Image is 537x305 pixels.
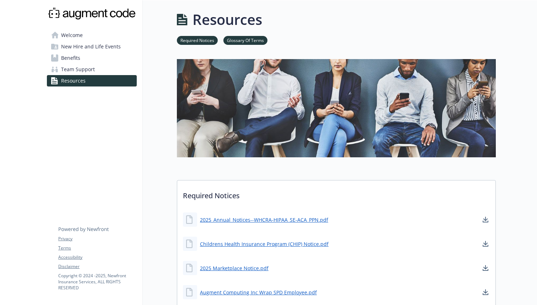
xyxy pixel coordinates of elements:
span: Resources [61,75,86,86]
span: Welcome [61,30,83,41]
a: Welcome [47,30,137,41]
p: Required Notices [177,180,495,207]
a: Team Support [47,64,137,75]
a: Resources [47,75,137,86]
a: Childrens Health Insurance Program (CHIP) Notice.pdf [200,240,329,248]
a: download document [481,215,490,224]
a: Accessibility [58,254,136,261]
a: Required Notices [177,37,218,43]
a: Benefits [47,52,137,64]
a: Terms [58,245,136,251]
img: resources page banner [177,59,496,157]
a: 2025 Marketplace Notice.pdf [200,264,268,272]
span: Benefits [61,52,80,64]
span: New Hire and Life Events [61,41,121,52]
a: download document [481,288,490,296]
p: Copyright © 2024 - 2025 , Newfront Insurance Services, ALL RIGHTS RESERVED [58,273,136,291]
a: download document [481,240,490,248]
a: Disclaimer [58,263,136,270]
a: download document [481,264,490,272]
a: New Hire and Life Events [47,41,137,52]
a: Privacy [58,236,136,242]
a: 2025_Annual_Notices--WHCRA-HIPAA_SE-ACA_PPN.pdf [200,216,328,224]
span: Team Support [61,64,95,75]
h1: Resources [192,9,262,30]
a: Glossary Of Terms [223,37,267,43]
a: Augment Computing Inc Wrap SPD Employee.pdf [200,289,317,296]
